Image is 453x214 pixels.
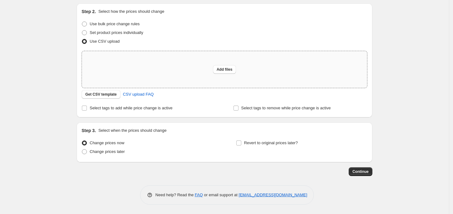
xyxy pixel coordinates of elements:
button: Get CSV template [82,90,120,99]
a: CSV upload FAQ [119,89,158,99]
button: Continue [349,167,372,176]
span: Add files [217,67,233,72]
h2: Step 2. [82,8,96,15]
span: Need help? Read the [155,193,195,197]
h2: Step 3. [82,127,96,134]
span: Change prices now [90,140,124,145]
span: Set product prices individually [90,30,143,35]
span: Use CSV upload [90,39,120,44]
span: Select tags to add while price change is active [90,106,172,110]
button: Add files [213,65,236,74]
span: or email support at [203,193,239,197]
span: Get CSV template [85,92,117,97]
span: Continue [352,169,369,174]
p: Select when the prices should change [98,127,167,134]
p: Select how the prices should change [98,8,164,15]
a: [EMAIL_ADDRESS][DOMAIN_NAME] [239,193,307,197]
span: Use bulk price change rules [90,21,139,26]
span: Revert to original prices later? [244,140,298,145]
span: Select tags to remove while price change is active [241,106,331,110]
span: Change prices later [90,149,125,154]
a: FAQ [195,193,203,197]
span: CSV upload FAQ [123,91,154,97]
